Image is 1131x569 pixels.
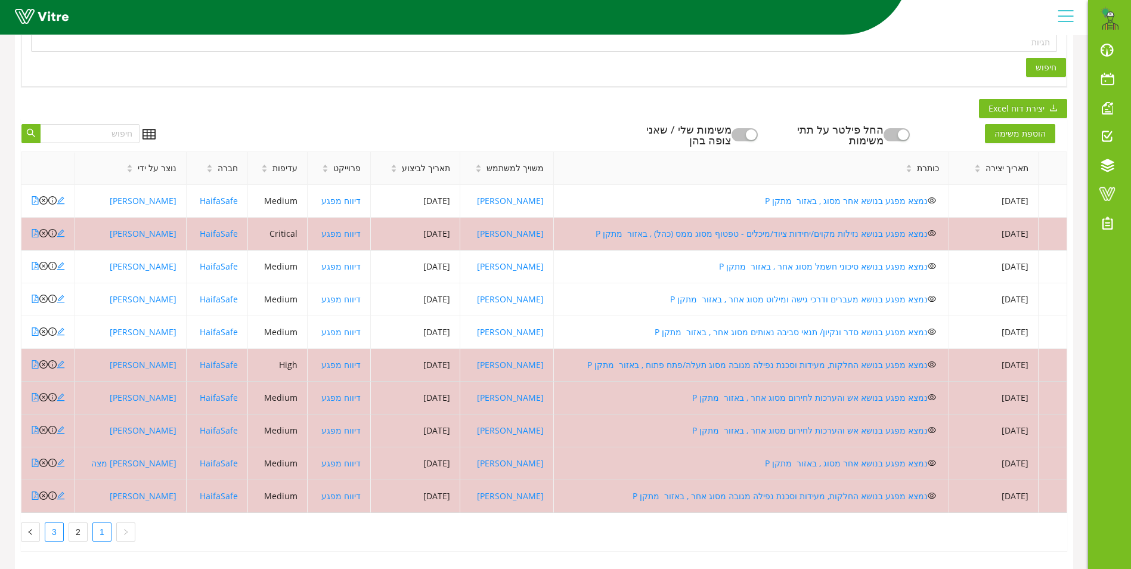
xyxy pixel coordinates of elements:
[475,168,482,174] span: caret-down
[200,195,238,206] a: HaifaSafe
[57,295,65,303] span: edit
[261,163,268,169] span: caret-up
[1049,104,1058,113] span: download
[371,185,460,218] td: [DATE]
[31,228,39,239] a: file-pdf
[949,218,1039,251] td: [DATE]
[57,459,65,467] span: edit
[39,229,48,237] span: close-circle
[692,425,928,436] a: נמצא מפגע בנושא אש והערכות לחירום מסוג אחר , באזור מתקן P
[200,457,238,469] a: HaifaSafe
[333,162,361,175] span: פרוייקט
[31,195,39,206] a: file-pdf
[21,522,40,542] li: העמוד הבא
[986,162,1028,175] span: תאריך יצירה
[248,415,308,447] td: Medium
[949,480,1039,513] td: [DATE]
[248,251,308,283] td: Medium
[48,295,57,303] span: info-circle
[57,426,65,434] span: edit
[477,457,544,469] a: [PERSON_NAME]
[40,124,140,143] input: חיפוש
[371,316,460,349] td: [DATE]
[57,491,65,500] span: edit
[206,168,213,174] span: caret-down
[57,196,65,205] span: edit
[31,425,39,436] a: file-pdf
[31,327,39,336] span: file-pdf
[31,490,39,502] a: file-pdf
[322,163,329,169] span: caret-up
[477,490,544,502] a: [PERSON_NAME]
[126,168,133,174] span: caret-down
[57,359,65,370] a: edit
[57,326,65,338] a: edit
[31,326,39,338] a: file-pdf
[27,528,34,536] span: left
[477,261,544,272] a: [PERSON_NAME]
[39,491,48,500] span: close-circle
[31,459,39,467] span: file-pdf
[928,196,936,205] span: eye
[321,293,361,305] a: דיווח מפגע
[949,415,1039,447] td: [DATE]
[31,360,39,369] span: file-pdf
[110,392,176,403] a: [PERSON_NAME]
[21,124,41,143] button: search
[670,293,928,305] a: נמצא מפגע בנושא מעברים ודרכי גישה ומילוט מסוג אחר , באזור מתקן P
[321,326,361,338] a: דיווח מפגע
[949,447,1039,480] td: [DATE]
[57,261,65,272] a: edit
[596,228,928,239] a: נמצא מפגע בנושא נזילות מקוים/יחידות ציוד/מיכלים - טפטוף מסוג ממס (כהל) , באזור מתקן P
[91,457,176,469] a: [PERSON_NAME] מצה
[48,426,57,434] span: info-circle
[31,196,39,205] span: file-pdf
[39,393,48,401] span: close-circle
[39,327,48,336] span: close-circle
[322,168,329,174] span: caret-down
[57,425,65,436] a: edit
[200,293,238,305] a: HaifaSafe
[371,447,460,480] td: [DATE]
[477,359,544,370] a: [PERSON_NAME]
[477,293,544,305] a: [PERSON_NAME]
[985,124,1055,143] span: הוספת משימה
[477,195,544,206] a: [PERSON_NAME]
[477,392,544,403] a: [PERSON_NAME]
[57,229,65,237] span: edit
[371,349,460,382] td: [DATE]
[321,359,361,370] a: דיווח מפגע
[475,163,482,169] span: caret-up
[48,196,57,205] span: info-circle
[110,425,176,436] a: [PERSON_NAME]
[48,229,57,237] span: info-circle
[928,426,936,434] span: eye
[391,168,397,174] span: caret-down
[782,124,883,146] div: החל פילטר על תתי משימות
[57,457,65,469] a: edit
[985,125,1067,140] a: הוספת משימה
[906,163,912,169] span: caret-up
[630,124,732,146] div: משימות שלי / שאני צופה בהן
[477,425,544,436] a: [PERSON_NAME]
[92,522,111,542] li: 1
[57,360,65,369] span: edit
[48,360,57,369] span: info-circle
[477,228,544,239] a: [PERSON_NAME]
[31,295,39,303] span: file-pdf
[31,392,39,403] a: file-pdf
[31,491,39,500] span: file-pdf
[31,262,39,270] span: file-pdf
[142,128,156,141] span: table
[93,523,111,541] a: 1
[719,261,928,272] a: נמצא מפגע בנושא סיכוני חשמל מסוג אחר , באזור מתקן P
[48,459,57,467] span: info-circle
[200,392,238,403] a: HaifaSafe
[692,392,928,403] a: נמצא מפגע בנושא אש והערכות לחירום מסוג אחר , באזור מתקן P
[39,459,48,467] span: close-circle
[200,490,238,502] a: HaifaSafe
[371,415,460,447] td: [DATE]
[1036,61,1056,74] span: חיפוש
[765,195,928,206] a: נמצא מפגע בנושא אחר מסוג , באזור מתקן P
[321,195,361,206] a: דיווח מפגע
